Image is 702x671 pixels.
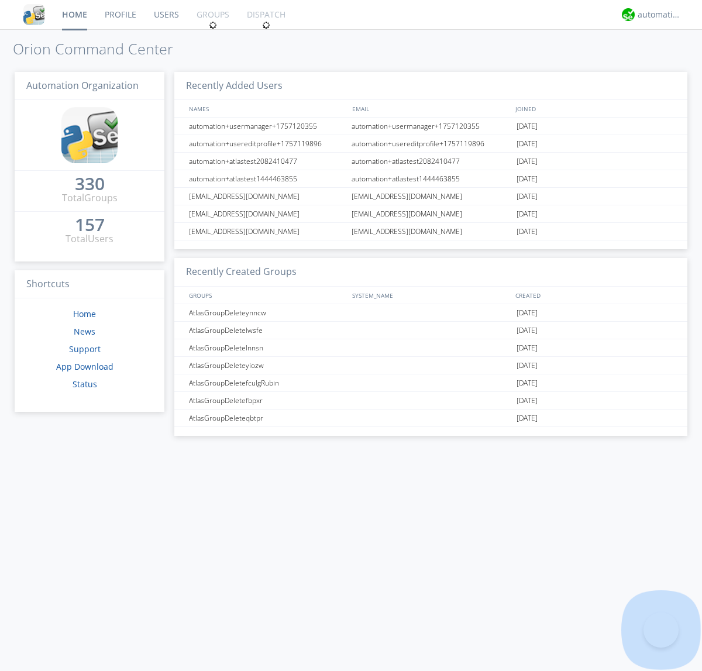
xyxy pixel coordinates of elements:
div: Total Users [66,232,113,246]
div: AtlasGroupDeleteyiozw [186,357,348,374]
div: [EMAIL_ADDRESS][DOMAIN_NAME] [349,223,514,240]
span: [DATE] [517,374,538,392]
img: d2d01cd9b4174d08988066c6d424eccd [622,8,635,21]
div: 157 [75,219,105,230]
a: 157 [75,219,105,232]
div: AtlasGroupDeletelwsfe [186,322,348,339]
div: NAMES [186,100,346,117]
span: [DATE] [517,322,538,339]
a: AtlasGroupDeleteyiozw[DATE] [174,357,687,374]
a: [EMAIL_ADDRESS][DOMAIN_NAME][EMAIL_ADDRESS][DOMAIN_NAME][DATE] [174,223,687,240]
img: spin.svg [262,21,270,29]
h3: Recently Created Groups [174,258,687,287]
span: [DATE] [517,170,538,188]
span: [DATE] [517,135,538,153]
div: AtlasGroupDeletelnnsn [186,339,348,356]
div: GROUPS [186,287,346,304]
a: Home [73,308,96,319]
span: [DATE] [517,118,538,135]
div: AtlasGroupDeletefculgRubin [186,374,348,391]
div: automation+atlastest2082410477 [349,153,514,170]
div: SYSTEM_NAME [349,287,512,304]
div: CREATED [512,287,676,304]
a: AtlasGroupDeleteynncw[DATE] [174,304,687,322]
a: automation+usereditprofile+1757119896automation+usereditprofile+1757119896[DATE] [174,135,687,153]
a: AtlasGroupDeleteqbtpr[DATE] [174,410,687,427]
img: cddb5a64eb264b2086981ab96f4c1ba7 [61,107,118,163]
div: automation+atlastest2082410477 [186,153,348,170]
div: automation+usermanager+1757120355 [186,118,348,135]
div: automation+usermanager+1757120355 [349,118,514,135]
a: automation+atlastest2082410477automation+atlastest2082410477[DATE] [174,153,687,170]
span: [DATE] [517,339,538,357]
div: automation+usereditprofile+1757119896 [186,135,348,152]
a: AtlasGroupDeletelnnsn[DATE] [174,339,687,357]
div: [EMAIL_ADDRESS][DOMAIN_NAME] [349,205,514,222]
div: [EMAIL_ADDRESS][DOMAIN_NAME] [186,188,348,205]
span: [DATE] [517,223,538,240]
img: cddb5a64eb264b2086981ab96f4c1ba7 [23,4,44,25]
div: EMAIL [349,100,512,117]
div: [EMAIL_ADDRESS][DOMAIN_NAME] [349,188,514,205]
a: [EMAIL_ADDRESS][DOMAIN_NAME][EMAIL_ADDRESS][DOMAIN_NAME][DATE] [174,188,687,205]
span: [DATE] [517,392,538,410]
div: [EMAIL_ADDRESS][DOMAIN_NAME] [186,205,348,222]
a: automation+atlastest1444463855automation+atlastest1444463855[DATE] [174,170,687,188]
a: App Download [56,361,113,372]
span: [DATE] [517,304,538,322]
div: automation+atlas [638,9,682,20]
span: [DATE] [517,357,538,374]
div: Total Groups [62,191,118,205]
a: Support [69,343,101,355]
a: AtlasGroupDeletefbpxr[DATE] [174,392,687,410]
a: News [74,326,95,337]
div: AtlasGroupDeleteynncw [186,304,348,321]
span: [DATE] [517,153,538,170]
a: automation+usermanager+1757120355automation+usermanager+1757120355[DATE] [174,118,687,135]
iframe: Toggle Customer Support [643,612,679,648]
a: AtlasGroupDeletelwsfe[DATE] [174,322,687,339]
span: [DATE] [517,188,538,205]
a: [EMAIL_ADDRESS][DOMAIN_NAME][EMAIL_ADDRESS][DOMAIN_NAME][DATE] [174,205,687,223]
a: Status [73,378,97,390]
div: AtlasGroupDeletefbpxr [186,392,348,409]
div: 330 [75,178,105,190]
img: spin.svg [209,21,217,29]
span: Automation Organization [26,79,139,92]
div: AtlasGroupDeleteqbtpr [186,410,348,426]
div: [EMAIL_ADDRESS][DOMAIN_NAME] [186,223,348,240]
span: [DATE] [517,410,538,427]
div: JOINED [512,100,676,117]
h3: Shortcuts [15,270,164,299]
h3: Recently Added Users [174,72,687,101]
div: automation+atlastest1444463855 [186,170,348,187]
div: automation+atlastest1444463855 [349,170,514,187]
div: automation+usereditprofile+1757119896 [349,135,514,152]
a: 330 [75,178,105,191]
span: [DATE] [517,205,538,223]
a: AtlasGroupDeletefculgRubin[DATE] [174,374,687,392]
